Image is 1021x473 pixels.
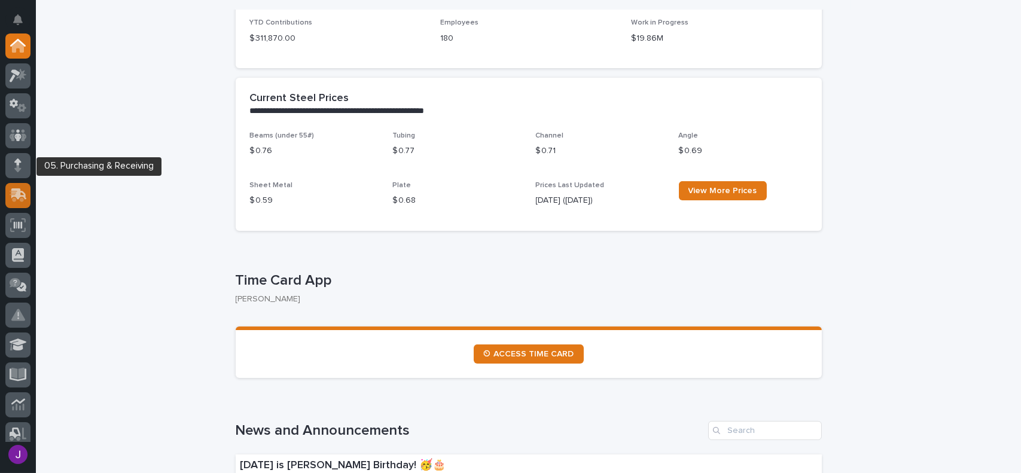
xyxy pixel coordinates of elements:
p: [PERSON_NAME] [236,294,812,304]
p: $ 311,870.00 [250,32,426,45]
p: Time Card App [236,272,817,289]
span: ⏲ ACCESS TIME CARD [483,350,574,358]
p: $ 0.71 [536,145,665,157]
span: Beams (under 55#) [250,132,315,139]
p: $ 0.77 [393,145,522,157]
a: View More Prices [679,181,767,200]
span: Work in Progress [631,19,688,26]
span: View More Prices [688,187,757,195]
span: YTD Contributions [250,19,313,26]
div: Notifications [15,14,31,33]
span: Channel [536,132,564,139]
p: $ 0.59 [250,194,379,207]
p: [DATE] ([DATE]) [536,194,665,207]
span: Prices Last Updated [536,182,605,189]
p: $ 0.69 [679,145,807,157]
p: 180 [440,32,617,45]
span: Employees [440,19,479,26]
span: Plate [393,182,412,189]
span: Sheet Metal [250,182,293,189]
h1: News and Announcements [236,422,703,440]
a: ⏲ ACCESS TIME CARD [474,344,584,364]
button: Notifications [5,7,31,32]
p: $ 0.76 [250,145,379,157]
p: $19.86M [631,32,807,45]
span: Angle [679,132,699,139]
p: $ 0.68 [393,194,522,207]
input: Search [708,421,822,440]
span: Tubing [393,132,416,139]
h2: Current Steel Prices [250,92,349,105]
button: users-avatar [5,442,31,467]
p: [DATE] is [PERSON_NAME] Birthday! 🥳🎂 [240,459,642,472]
